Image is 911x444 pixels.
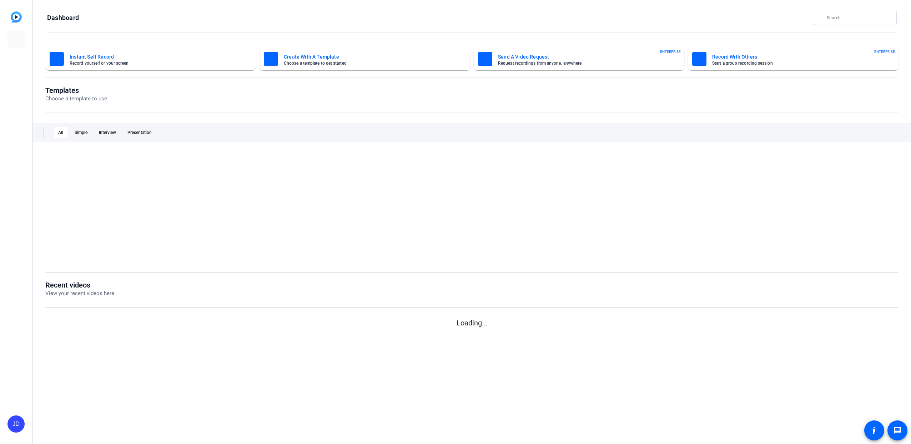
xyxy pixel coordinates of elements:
mat-card-subtitle: Request recordings from anyone, anywhere [498,61,669,65]
div: All [54,127,67,138]
span: ENTERPRISE [660,49,681,54]
button: Record With OthersStart a group recording sessionENTERPRISE [688,48,899,70]
div: Interview [95,127,120,138]
p: View your recent videos here [45,289,114,298]
mat-card-subtitle: Start a group recording session [712,61,883,65]
button: Create With A TemplateChoose a template to get started [260,48,470,70]
mat-card-subtitle: Choose a template to get started [284,61,454,65]
mat-icon: message [893,426,902,435]
h1: Dashboard [47,14,79,22]
mat-card-title: Create With A Template [284,53,454,61]
mat-card-title: Instant Self Record [70,53,240,61]
span: ENTERPRISE [874,49,895,54]
p: Loading... [45,318,899,328]
div: JD [7,415,25,433]
mat-card-title: Record With Others [712,53,883,61]
img: blue-gradient.svg [11,11,22,23]
div: Presentation [123,127,156,138]
mat-icon: accessibility [870,426,879,435]
mat-card-subtitle: Record yourself or your screen [70,61,240,65]
input: Search [827,14,891,22]
button: Instant Self RecordRecord yourself or your screen [45,48,256,70]
mat-card-title: Send A Video Request [498,53,669,61]
p: Choose a template to use [45,95,107,103]
div: Simple [70,127,92,138]
h1: Recent videos [45,281,114,289]
button: Send A Video RequestRequest recordings from anyone, anywhereENTERPRISE [474,48,684,70]
h1: Templates [45,86,107,95]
